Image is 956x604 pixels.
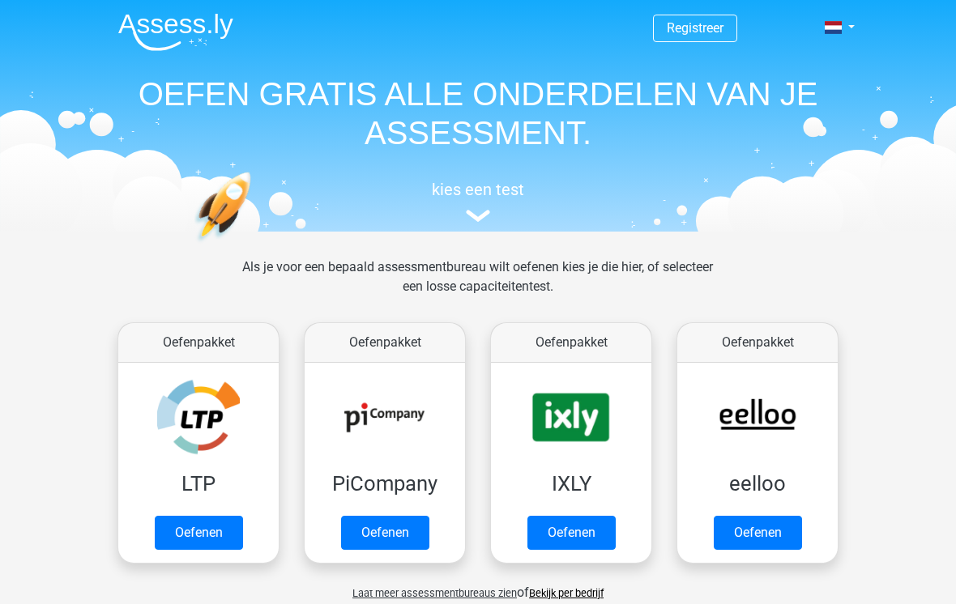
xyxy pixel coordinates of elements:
[714,516,802,550] a: Oefenen
[352,587,517,599] span: Laat meer assessmentbureaus zien
[341,516,429,550] a: Oefenen
[529,587,604,599] a: Bekijk per bedrijf
[527,516,616,550] a: Oefenen
[466,210,490,222] img: assessment
[105,570,851,602] div: of
[105,74,851,152] h1: OEFEN GRATIS ALLE ONDERDELEN VAN JE ASSESSMENT.
[229,257,726,316] div: Als je voor een bepaald assessmentbureau wilt oefenen kies je die hier, of selecteer een losse ca...
[105,180,851,199] h5: kies een test
[667,20,723,36] a: Registreer
[194,172,314,318] img: oefenen
[105,180,851,223] a: kies een test
[118,13,233,51] img: Assessly
[155,516,243,550] a: Oefenen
